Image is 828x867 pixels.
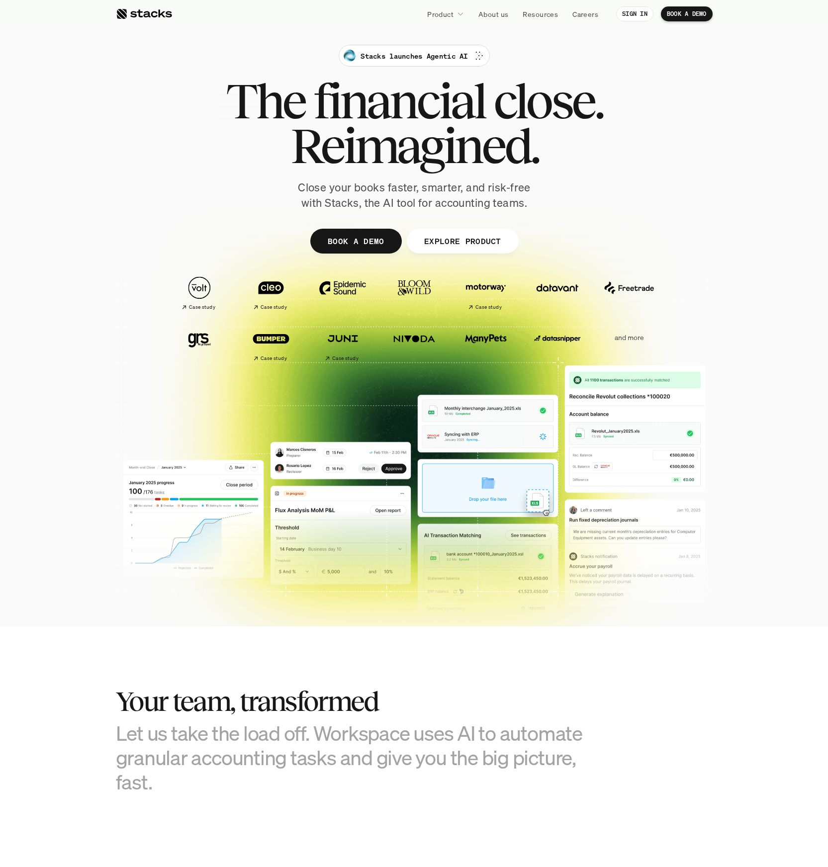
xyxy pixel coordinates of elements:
h2: Case study [261,355,287,361]
p: Product [427,9,454,19]
a: BOOK A DEMO [661,6,713,21]
p: Close your books faster, smarter, and risk-free with Stacks, the AI tool for accounting teams. [290,180,539,211]
p: About us [478,9,508,19]
a: Privacy Policy [117,230,161,237]
p: SIGN IN [622,10,647,17]
p: Careers [572,9,598,19]
span: financial [313,79,485,123]
a: Careers [566,5,604,23]
h3: Let us take the load off. Workspace uses AI to automate granular accounting tasks and give you th... [116,721,613,794]
span: Reimagined. [290,123,538,168]
span: The [226,79,305,123]
p: Stacks launches Agentic AI [361,51,467,61]
a: EXPLORE PRODUCT [406,229,518,254]
p: and more [598,334,660,342]
a: Case study [312,322,373,365]
p: EXPLORE PRODUCT [424,234,501,248]
span: close. [493,79,603,123]
a: Resources [517,5,564,23]
h2: Case study [332,355,359,361]
h2: Case study [475,304,502,310]
a: SIGN IN [616,6,653,21]
p: BOOK A DEMO [327,234,384,248]
a: Case study [169,271,230,315]
a: Case study [240,322,302,365]
a: Stacks launches Agentic AI [339,45,489,67]
a: Case study [240,271,302,315]
a: About us [472,5,514,23]
h2: Case study [189,304,215,310]
p: Resources [523,9,558,19]
p: BOOK A DEMO [667,10,707,17]
a: BOOK A DEMO [310,229,401,254]
a: Case study [455,271,517,315]
h2: Case study [261,304,287,310]
h2: Your team, transformed [116,686,613,717]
